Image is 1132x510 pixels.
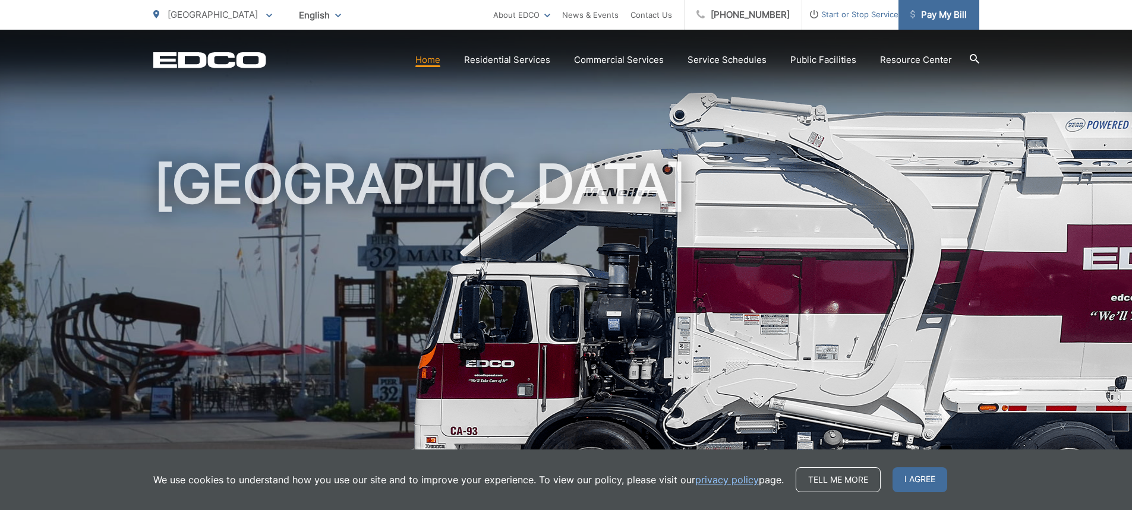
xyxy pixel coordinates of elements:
p: We use cookies to understand how you use our site and to improve your experience. To view our pol... [153,473,784,487]
a: About EDCO [493,8,550,22]
a: Service Schedules [688,53,767,67]
a: Home [415,53,440,67]
span: Pay My Bill [910,8,967,22]
a: Residential Services [464,53,550,67]
a: privacy policy [695,473,759,487]
span: [GEOGRAPHIC_DATA] [168,9,258,20]
a: Commercial Services [574,53,664,67]
a: News & Events [562,8,619,22]
span: I agree [893,467,947,492]
a: EDCD logo. Return to the homepage. [153,52,266,68]
a: Public Facilities [790,53,856,67]
a: Resource Center [880,53,952,67]
a: Contact Us [630,8,672,22]
span: English [290,5,350,26]
a: Tell me more [796,467,881,492]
